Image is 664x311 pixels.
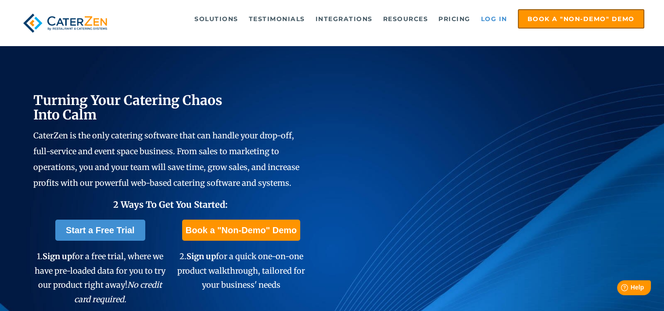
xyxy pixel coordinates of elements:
img: caterzen [20,9,111,37]
a: Integrations [311,10,377,28]
a: Testimonials [244,10,309,28]
a: Book a "Non-Demo" Demo [518,9,644,29]
em: No credit card required. [74,280,162,304]
iframe: Help widget launcher [586,277,654,301]
a: Log in [477,10,512,28]
span: 1. for a free trial, where we have pre-loaded data for you to try our product right away! [35,251,165,304]
span: CaterZen is the only catering software that can handle your drop-off, full-service and event spac... [33,130,299,188]
span: Sign up [187,251,216,261]
span: Turning Your Catering Chaos Into Calm [33,92,223,123]
a: Solutions [190,10,243,28]
a: Pricing [434,10,475,28]
a: Resources [379,10,433,28]
a: Book a "Non-Demo" Demo [182,220,300,241]
a: Start a Free Trial [55,220,145,241]
span: 2 Ways To Get You Started: [113,199,228,210]
span: Sign up [43,251,72,261]
span: 2. for a quick one-on-one product walkthrough, tailored for your business' needs [177,251,305,290]
div: Navigation Menu [126,9,644,29]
